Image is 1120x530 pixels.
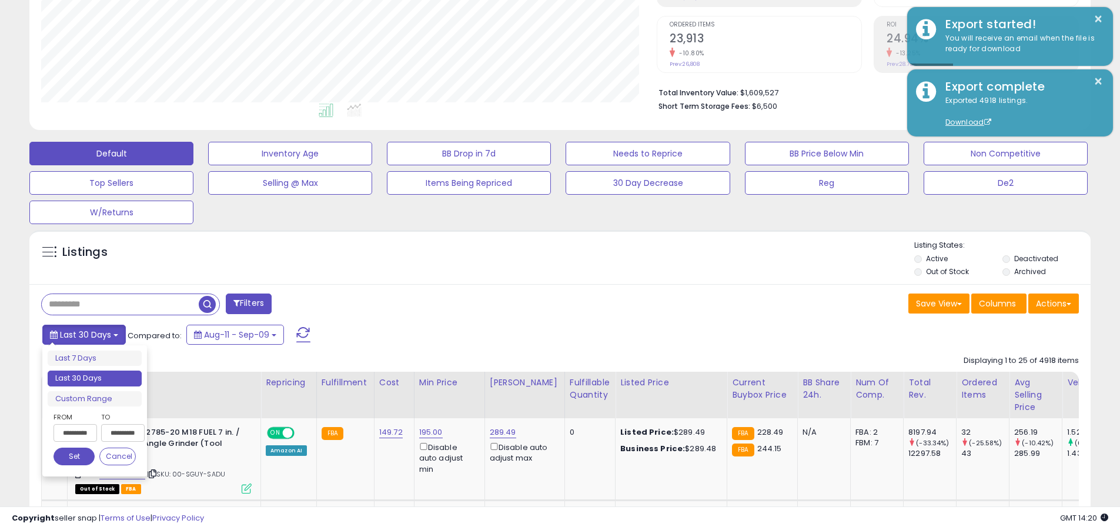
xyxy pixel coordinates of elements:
[490,376,560,389] div: [PERSON_NAME]
[29,171,193,195] button: Top Sellers
[961,376,1004,401] div: Ordered Items
[757,443,782,454] span: 244.15
[658,101,750,111] b: Short Term Storage Fees:
[101,512,151,524] a: Terms of Use
[745,171,909,195] button: Reg
[226,294,272,314] button: Filters
[419,426,443,438] a: 195.00
[566,142,730,165] button: Needs to Reprice
[745,142,909,165] button: BB Price Below Min
[675,49,704,58] small: -10.80%
[379,426,403,438] a: 149.72
[971,294,1027,314] button: Columns
[1060,512,1108,524] span: 2025-10-10 14:20 GMT
[29,201,193,224] button: W/Returns
[566,171,730,195] button: 30 Day Decrease
[937,33,1104,55] div: You will receive an email when the file is ready for download
[62,244,108,261] h5: Listings
[152,512,204,524] a: Privacy Policy
[961,448,1009,459] div: 43
[1028,294,1079,314] button: Actions
[757,426,784,438] span: 228.49
[12,512,55,524] strong: Copyright
[322,427,343,440] small: FBA
[99,448,136,465] button: Cancel
[855,438,894,448] div: FBM: 7
[908,448,956,459] div: 12297.58
[924,142,1088,165] button: Non Competitive
[937,95,1104,128] div: Exported 4918 listings.
[29,142,193,165] button: Default
[490,426,516,438] a: 289.49
[186,325,284,345] button: Aug-11 - Sep-09
[1094,12,1103,26] button: ×
[1075,438,1101,448] small: (6.29%)
[908,294,969,314] button: Save View
[128,330,182,341] span: Compared to:
[266,445,307,456] div: Amazon AI
[887,32,1078,48] h2: 24.94%
[914,240,1091,251] p: Listing States:
[42,325,126,345] button: Last 30 Days
[892,49,921,58] small: -13.25%
[147,469,225,479] span: | SKU: 00-SGUY-SADU
[964,355,1079,366] div: Displaying 1 to 25 of 4918 items
[620,426,674,438] b: Listed Price:
[54,448,95,465] button: Set
[803,427,841,438] div: N/A
[620,444,718,454] div: $289.48
[961,427,1009,438] div: 32
[620,376,722,389] div: Listed Price
[937,78,1104,95] div: Export complete
[670,61,700,68] small: Prev: 26,808
[908,427,956,438] div: 8197.94
[121,484,141,494] span: FBA
[916,438,949,448] small: (-33.34%)
[620,443,685,454] b: Business Price:
[1014,427,1062,438] div: 256.19
[969,438,1002,448] small: (-25.58%)
[322,376,369,389] div: Fulfillment
[732,444,754,456] small: FBA
[266,376,312,389] div: Repricing
[803,376,845,401] div: BB Share 24h.
[887,61,917,68] small: Prev: 28.75%
[48,391,142,407] li: Custom Range
[1014,448,1062,459] div: 285.99
[1014,376,1057,414] div: Avg Selling Price
[658,85,1070,99] li: $1,609,527
[1067,448,1115,459] div: 1.43
[1014,254,1058,264] label: Deactivated
[72,376,256,389] div: Title
[208,171,372,195] button: Selling @ Max
[48,351,142,366] li: Last 7 Days
[268,428,283,438] span: ON
[752,101,777,112] span: $6,500
[204,329,269,341] span: Aug-11 - Sep-09
[926,254,948,264] label: Active
[732,427,754,440] small: FBA
[60,329,111,341] span: Last 30 Days
[101,411,136,423] label: To
[490,441,556,464] div: Disable auto adjust max
[570,376,610,401] div: Fulfillable Quantity
[1067,427,1115,438] div: 1.52
[945,117,991,127] a: Download
[670,22,861,28] span: Ordered Items
[75,427,252,492] div: ASIN:
[208,142,372,165] button: Inventory Age
[12,513,204,524] div: seller snap | |
[908,376,951,401] div: Total Rev.
[1067,376,1110,389] div: Velocity
[379,376,409,389] div: Cost
[48,371,142,386] li: Last 30 Days
[419,441,476,475] div: Disable auto adjust min
[54,411,95,423] label: From
[855,427,894,438] div: FBA: 2
[102,427,245,463] b: Milwaukee 2785-20 M18 FUEL 7 in. / 9 in. Large Angle Grinder (Tool Only)
[732,376,793,401] div: Current Buybox Price
[620,427,718,438] div: $289.49
[75,484,119,494] span: All listings that are currently out of stock and unavailable for purchase on Amazon
[926,266,969,276] label: Out of Stock
[387,171,551,195] button: Items Being Repriced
